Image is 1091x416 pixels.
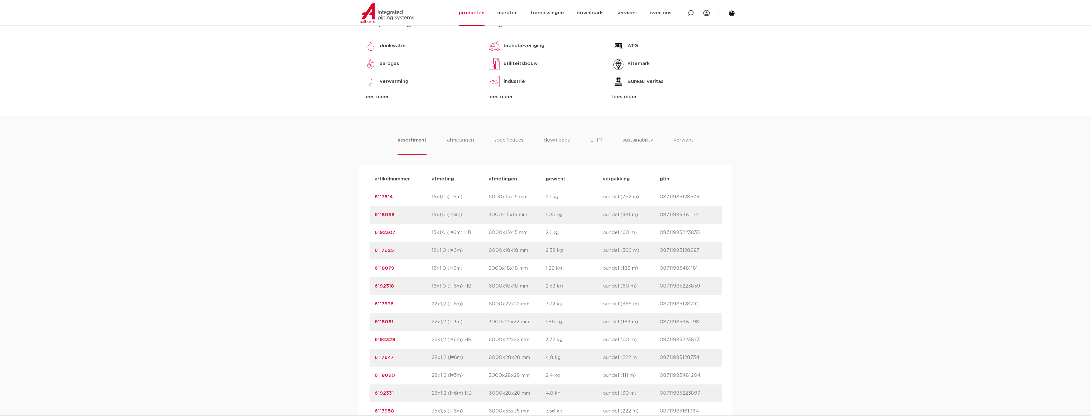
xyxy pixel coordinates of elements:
[603,265,660,272] p: bundel (183 m)
[489,265,546,272] p: 3000x18x18 mm
[603,300,660,308] p: bundel (366 m)
[546,372,603,379] p: 2,4 kg
[660,265,717,272] p: 08711985481181
[544,136,570,155] li: downloads
[489,300,546,308] p: 6000x22x22 mm
[628,60,650,68] p: Kitemark
[603,318,660,326] p: bundel (183 m)
[603,211,660,219] p: bundel (381 m)
[380,42,406,50] p: drinkwater
[612,40,625,52] img: ATG
[489,229,546,237] p: 6000x15x15 mm
[364,93,479,101] div: lees meer
[432,300,489,308] p: 22x1,2 (l=6m)
[489,354,546,361] p: 6000x28x28 mm
[546,193,603,201] p: 2,1 kg
[489,282,546,290] p: 6000x18x18 mm
[546,354,603,361] p: 4,8 kg
[375,319,393,324] a: 6118081
[488,75,501,88] img: industrie
[432,407,489,415] p: 35x1,5 (l=6m)
[660,336,717,344] p: 08711985223873
[489,372,546,379] p: 3000x28x28 mm
[432,372,489,379] p: 28x1,2 (l=3m)
[603,247,660,254] p: bundel (366 m)
[489,211,546,219] p: 3000x15x15 mm
[375,302,394,306] a: 6117936
[375,373,395,378] a: 6118090
[660,211,717,219] p: 08711985481174
[380,78,408,85] p: verwarming
[432,175,489,183] p: afmeting
[375,284,394,288] a: 6192318
[546,229,603,237] p: 2,1 kg
[660,175,717,183] p: gtin
[432,318,489,326] p: 22x1,2 (l=3m)
[375,355,394,360] a: 6117947
[546,300,603,308] p: 3,72 kg
[375,230,395,235] a: 6192307
[398,136,427,155] li: assortiment
[488,40,501,52] img: brandbeveiliging
[628,78,664,85] p: Bureau Veritas
[603,193,660,201] p: bundel (762 m)
[674,136,693,155] li: verwant
[660,354,717,361] p: 08711985128734
[603,390,660,397] p: bundel (30 m)
[364,75,377,88] img: verwarming
[660,407,717,415] p: 08711985161984
[432,390,489,397] p: 28x1,2 (l=6m) HB
[660,193,717,201] p: 08711985128673
[603,336,660,344] p: bundel (60 m)
[375,266,394,271] a: 6118079
[546,336,603,344] p: 3,72 kg
[504,78,525,85] p: industrie
[432,211,489,219] p: 15x1,0 (l=3m)
[603,175,660,183] p: verpakking
[660,282,717,290] p: 08711985223859
[494,136,523,155] li: specificaties
[660,390,717,397] p: 08711985223897
[488,57,501,70] img: utiliteitsbouw
[375,248,394,253] a: 6117925
[546,282,603,290] p: 2,58 kg
[603,407,660,415] p: bundel (222 m)
[504,42,544,50] p: brandbeveiliging
[432,336,489,344] p: 22x1,2 (l=6m) HB
[364,40,377,52] img: drinkwater
[603,354,660,361] p: bundel (222 m)
[489,193,546,201] p: 6000x15x15 mm
[546,247,603,254] p: 2,58 kg
[375,212,395,217] a: 6118068
[623,136,653,155] li: sustainability
[489,407,546,415] p: 6000x35x35 mm
[488,93,603,101] div: lees meer
[375,391,394,396] a: 6192331
[432,247,489,254] p: 18x1,0 (l=6m)
[447,136,474,155] li: afmetingen
[628,42,638,50] p: ATG
[660,372,717,379] p: 08711985481204
[489,336,546,344] p: 6000x22x22 mm
[489,390,546,397] p: 6000x28x28 mm
[375,337,395,342] a: 6192329
[546,175,603,183] p: gewicht
[375,175,432,183] p: artikelnummer
[660,247,717,254] p: 08711985128697
[546,407,603,415] p: 7,56 kg
[660,229,717,237] p: 08711985223835
[380,60,399,68] p: aardgas
[612,75,625,88] img: Bureau Veritas
[432,282,489,290] p: 18x1,0 (l=6m) HB
[432,193,489,201] p: 15x1,0 (l=6m)
[489,175,546,183] p: afmetingen
[603,282,660,290] p: bundel (60 m)
[375,194,393,199] a: 6117914
[432,229,489,237] p: 15x1,0 (l=6m) HB
[432,354,489,361] p: 28x1,2 (l=6m)
[375,409,394,413] a: 6117958
[546,318,603,326] p: 1,86 kg
[489,247,546,254] p: 6000x18x18 mm
[660,300,717,308] p: 08711985128710
[590,136,602,155] li: ETIM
